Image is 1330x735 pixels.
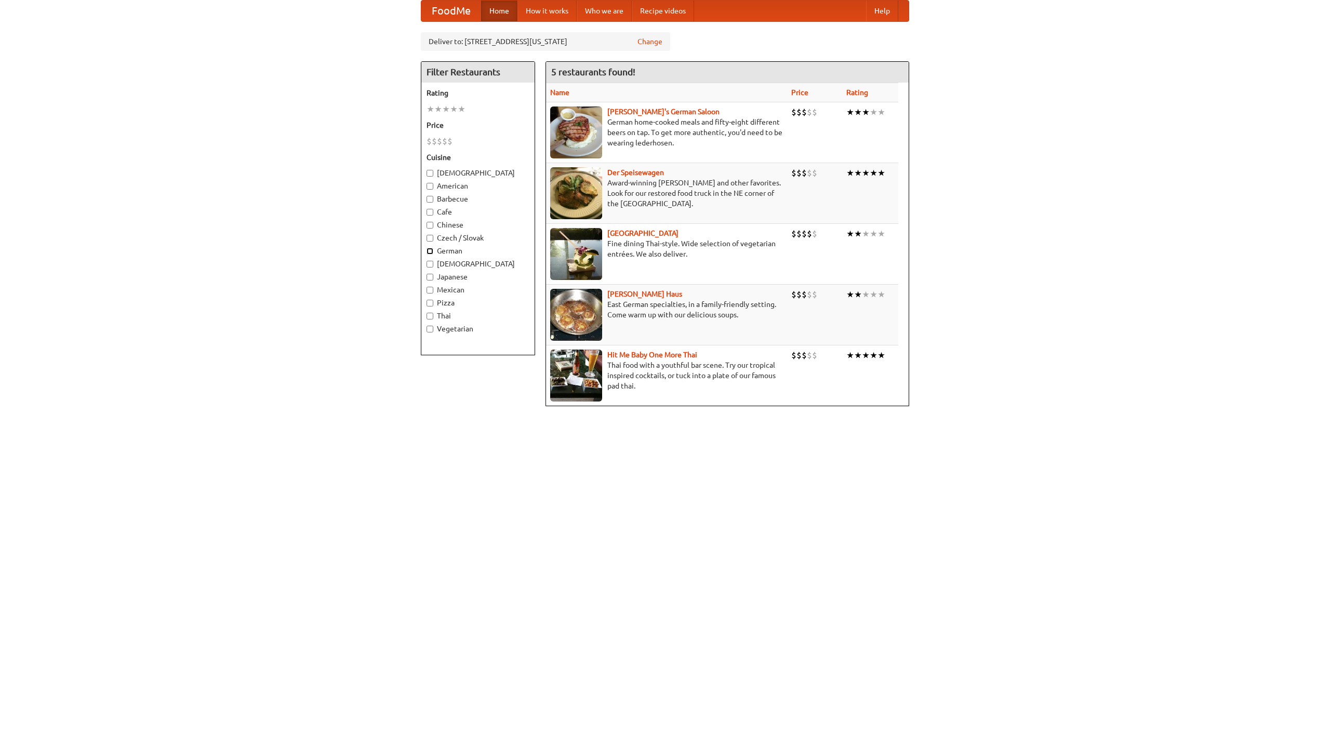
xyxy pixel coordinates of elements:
li: $ [447,136,453,147]
li: $ [812,106,817,118]
li: $ [791,167,796,179]
p: Thai food with a youthful bar scene. Try our tropical inspired cocktails, or tuck into a plate of... [550,360,783,391]
li: ★ [434,103,442,115]
li: $ [812,350,817,361]
label: Cafe [427,207,529,217]
li: $ [812,289,817,300]
li: $ [791,289,796,300]
input: Chinese [427,222,433,229]
label: American [427,181,529,191]
h5: Rating [427,88,529,98]
a: Hit Me Baby One More Thai [607,351,697,359]
h4: Filter Restaurants [421,62,535,83]
h5: Price [427,120,529,130]
div: Deliver to: [STREET_ADDRESS][US_STATE] [421,32,670,51]
label: Chinese [427,220,529,230]
input: Vegetarian [427,326,433,332]
li: $ [796,228,802,239]
img: speisewagen.jpg [550,167,602,219]
label: Thai [427,311,529,321]
li: $ [791,228,796,239]
a: Der Speisewagen [607,168,664,177]
li: $ [802,228,807,239]
li: $ [802,350,807,361]
li: $ [807,350,812,361]
li: $ [802,106,807,118]
input: Thai [427,313,433,319]
li: ★ [846,289,854,300]
a: Who we are [577,1,632,21]
li: ★ [442,103,450,115]
li: ★ [458,103,465,115]
a: Recipe videos [632,1,694,21]
img: babythai.jpg [550,350,602,402]
a: [GEOGRAPHIC_DATA] [607,229,679,237]
label: Barbecue [427,194,529,204]
label: [DEMOGRAPHIC_DATA] [427,168,529,178]
li: ★ [870,167,877,179]
li: $ [796,350,802,361]
input: Pizza [427,300,433,306]
li: ★ [846,106,854,118]
input: German [427,248,433,255]
li: ★ [862,167,870,179]
li: ★ [846,350,854,361]
a: Change [637,36,662,47]
li: $ [796,106,802,118]
li: ★ [854,106,862,118]
p: Award-winning [PERSON_NAME] and other favorites. Look for our restored food truck in the NE corne... [550,178,783,209]
li: ★ [427,103,434,115]
li: ★ [862,289,870,300]
input: Barbecue [427,196,433,203]
li: $ [442,136,447,147]
ng-pluralize: 5 restaurants found! [551,67,635,77]
a: FoodMe [421,1,481,21]
a: [PERSON_NAME]'s German Saloon [607,108,720,116]
input: Mexican [427,287,433,293]
li: ★ [862,350,870,361]
li: ★ [877,228,885,239]
li: ★ [870,289,877,300]
li: ★ [450,103,458,115]
input: [DEMOGRAPHIC_DATA] [427,170,433,177]
p: East German specialties, in a family-friendly setting. Come warm up with our delicious soups. [550,299,783,320]
li: $ [807,289,812,300]
a: [PERSON_NAME] Haus [607,290,682,298]
label: Pizza [427,298,529,308]
li: $ [796,167,802,179]
h5: Cuisine [427,152,529,163]
a: Help [866,1,898,21]
li: $ [432,136,437,147]
li: ★ [846,167,854,179]
li: $ [791,106,796,118]
label: Japanese [427,272,529,282]
li: ★ [854,350,862,361]
li: ★ [877,350,885,361]
img: esthers.jpg [550,106,602,158]
a: Price [791,88,808,97]
li: $ [807,228,812,239]
label: Czech / Slovak [427,233,529,243]
li: $ [791,350,796,361]
label: Mexican [427,285,529,295]
p: German home-cooked meals and fifty-eight different beers on tap. To get more authentic, you'd nee... [550,117,783,148]
li: ★ [854,228,862,239]
img: satay.jpg [550,228,602,280]
input: [DEMOGRAPHIC_DATA] [427,261,433,268]
li: $ [807,106,812,118]
li: ★ [854,167,862,179]
li: ★ [862,228,870,239]
input: Czech / Slovak [427,235,433,242]
li: ★ [862,106,870,118]
label: Vegetarian [427,324,529,334]
input: Japanese [427,274,433,280]
li: $ [807,167,812,179]
li: $ [802,167,807,179]
li: $ [812,228,817,239]
li: $ [796,289,802,300]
